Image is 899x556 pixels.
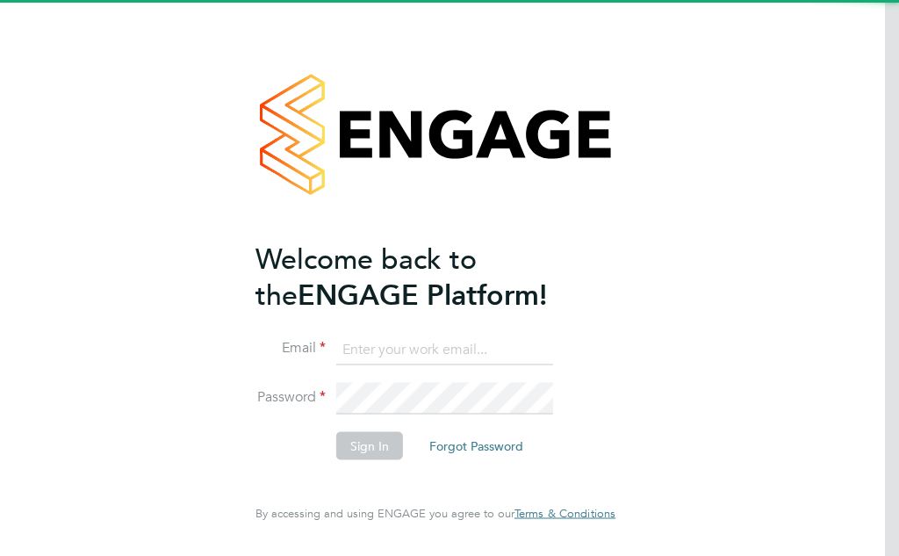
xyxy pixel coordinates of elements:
h2: ENGAGE Platform! [255,241,598,313]
a: Terms & Conditions [514,507,615,521]
button: Sign In [336,432,403,460]
label: Password [255,388,326,407]
span: By accessing and using ENGAGE you agree to our [255,506,615,521]
label: Email [255,339,326,357]
span: Welcome back to the [255,242,477,312]
input: Enter your work email... [336,334,553,365]
button: Forgot Password [415,432,537,460]
span: Terms & Conditions [514,506,615,521]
